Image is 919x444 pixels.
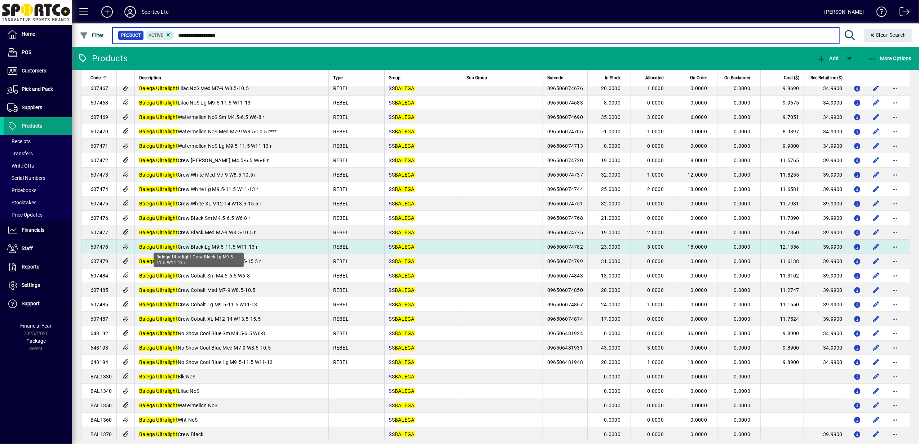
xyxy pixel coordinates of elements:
em: BALEGA [395,143,415,149]
button: More options [889,140,901,152]
button: More options [889,97,901,108]
em: BALEGA [395,100,415,106]
span: 18.0000 [688,230,707,235]
button: More options [889,126,901,137]
span: 0.0000 [734,157,751,163]
em: Ultralight [156,230,178,235]
button: More options [889,198,901,209]
span: 0.0000 [604,143,621,149]
span: SS [389,215,415,221]
button: More options [889,155,901,166]
span: REBEL [333,244,349,250]
span: 8.0000 [604,100,621,106]
span: REBEL [333,114,349,120]
td: 9.9675 [760,96,804,110]
span: Pricebooks [7,187,36,193]
a: Home [4,25,72,43]
span: 0.0000 [691,201,707,207]
span: 607474 [90,186,109,192]
td: 39.9900 [804,211,847,225]
button: Edit [870,270,882,281]
a: Knowledge Base [871,1,887,25]
span: Home [22,31,35,37]
span: Staff [22,245,33,251]
span: Support [22,301,40,306]
span: 607468 [90,100,109,106]
em: Balega [139,114,155,120]
span: 0.0000 [734,230,751,235]
td: 34.9900 [804,110,847,124]
em: Ultralight [156,172,178,178]
td: 34.9900 [804,96,847,110]
em: Ultralight [156,100,178,106]
span: POS [22,49,31,55]
span: SS [389,129,415,134]
button: More options [889,270,901,281]
span: Stocktakes [7,200,36,205]
em: Ultralight [156,85,178,91]
button: Edit [870,111,882,123]
a: Settings [4,276,72,294]
div: Code [90,74,112,82]
span: 0.0000 [691,129,707,134]
div: Allocated [635,74,670,82]
td: 39.9900 [804,240,847,254]
span: 0.0000 [648,215,664,221]
span: Watermellon NoS Med M7-9 W8.5-10.5 r*** [139,129,277,134]
span: 18.0000 [688,186,707,192]
td: 9.9000 [760,139,804,153]
span: REBEL [333,186,349,192]
em: Balega [139,129,155,134]
span: 0.0000 [691,143,707,149]
em: BALEGA [395,215,415,221]
span: 096506074768 [547,215,583,221]
span: 12.0000 [688,172,707,178]
span: SS [389,230,415,235]
span: 32.0000 [601,172,620,178]
em: Ultralight [156,114,178,120]
span: 0.0000 [648,100,664,106]
span: SS [389,201,415,207]
span: REBEL [333,100,349,106]
button: Edit [870,140,882,152]
a: Suppliers [4,99,72,117]
button: More options [889,169,901,181]
span: On Backorder [724,74,750,82]
em: BALEGA [395,129,415,134]
span: Settings [22,282,40,288]
span: 096506074683 [547,100,583,106]
em: BALEGA [395,230,415,235]
button: Edit [870,284,882,296]
span: 0.0000 [691,85,707,91]
td: 34.9900 [804,81,847,96]
span: Price Updates [7,212,43,218]
span: 1.0000 [648,172,664,178]
span: SS [389,100,415,106]
span: 607467 [90,85,109,91]
span: Write Offs [7,163,34,169]
span: Watermellon NoS Lg M9.5-11.5 W11-13 r [139,143,272,149]
span: 096506074713 [547,143,583,149]
span: Clear Search [870,32,906,38]
em: Balega [139,215,155,221]
span: Filter [80,32,104,38]
button: Edit [870,169,882,181]
span: 096506074690 [547,114,583,120]
td: 11.7981 [760,196,804,211]
button: Edit [870,83,882,94]
a: Receipts [4,135,72,147]
button: Edit [870,328,882,339]
span: 5.0000 [648,244,664,250]
span: Crew Black XL M12-14 W13.5-15.5 r [139,258,261,264]
em: Balega [139,157,155,163]
span: 35.0000 [601,114,620,120]
span: 607479 [90,258,109,264]
span: 2.0000 [648,186,664,192]
span: Allocated [645,74,664,82]
span: 2.0000 [648,230,664,235]
span: Pick and Pack [22,86,53,92]
span: REBEL [333,129,349,134]
button: Edit [870,198,882,209]
div: Sportco Ltd [142,6,169,18]
em: BALEGA [395,201,415,207]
